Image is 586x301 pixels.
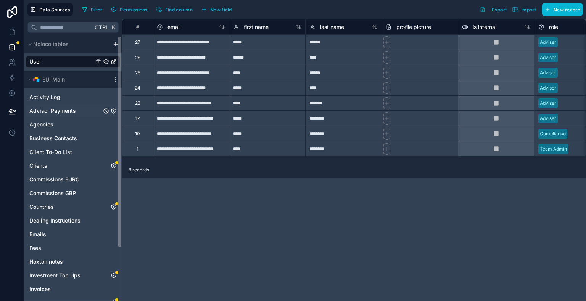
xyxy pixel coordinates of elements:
[540,130,566,137] div: Compliance
[396,23,431,31] span: profile picture
[492,7,507,13] span: Export
[549,23,558,31] span: role
[135,70,140,76] div: 25
[135,100,140,106] div: 23
[540,54,556,61] div: Adviser
[521,7,536,13] span: Import
[554,7,580,13] span: New record
[108,4,150,15] button: Permissions
[540,100,556,107] div: Adviser
[111,25,116,30] span: K
[540,85,556,91] div: Adviser
[27,3,73,16] button: Data Sources
[540,69,556,76] div: Adviser
[542,3,583,16] button: New record
[135,39,140,45] div: 27
[540,39,556,46] div: Adviser
[540,146,567,152] div: Team Admin
[91,7,103,13] span: Filter
[473,23,496,31] span: is internal
[244,23,269,31] span: first name
[79,4,105,15] button: Filter
[167,23,180,31] span: email
[94,22,109,32] span: Ctrl
[210,7,232,13] span: New field
[108,4,153,15] a: Permissions
[39,7,70,13] span: Data Sources
[128,24,147,30] div: #
[129,167,149,173] span: 8 records
[477,3,509,16] button: Export
[137,146,138,152] div: 1
[509,3,539,16] button: Import
[120,7,147,13] span: Permissions
[135,131,140,137] div: 10
[135,54,140,61] div: 26
[540,115,556,122] div: Adviser
[135,115,140,122] div: 17
[165,7,193,13] span: Find column
[135,85,140,91] div: 24
[539,3,583,16] a: New record
[320,23,344,31] span: last name
[198,4,235,15] button: New field
[153,4,195,15] button: Find column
